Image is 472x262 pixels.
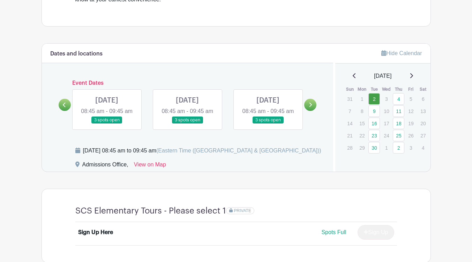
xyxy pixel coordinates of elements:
[393,130,404,141] a: 25
[392,86,405,93] th: Thu
[368,118,380,129] a: 16
[417,106,429,117] p: 13
[405,86,417,93] th: Fri
[417,118,429,129] p: 20
[381,106,392,117] p: 10
[417,93,429,104] p: 6
[82,160,128,172] div: Admissions Office,
[368,130,380,141] a: 23
[380,86,392,93] th: Wed
[71,80,305,87] h6: Event Dates
[50,51,103,57] h6: Dates and locations
[356,106,368,117] p: 8
[356,130,368,141] p: 22
[405,93,417,104] p: 5
[156,148,321,154] span: (Eastern Time ([GEOGRAPHIC_DATA] & [GEOGRAPHIC_DATA]))
[381,118,392,129] p: 17
[344,118,355,129] p: 14
[134,160,166,172] a: View on Map
[368,93,380,105] a: 2
[356,86,368,93] th: Mon
[405,142,417,153] p: 3
[374,72,391,80] span: [DATE]
[321,229,346,235] span: Spots Full
[356,93,368,104] p: 1
[368,86,380,93] th: Tue
[393,105,404,117] a: 11
[417,142,429,153] p: 4
[393,118,404,129] a: 18
[405,106,417,117] p: 12
[78,228,113,237] div: Sign Up Here
[234,208,251,213] span: PRIVATE
[393,93,404,105] a: 4
[344,130,355,141] p: 21
[405,118,417,129] p: 19
[417,86,429,93] th: Sat
[356,142,368,153] p: 29
[344,86,356,93] th: Sun
[393,142,404,154] a: 2
[417,130,429,141] p: 27
[381,93,392,104] p: 3
[381,50,422,56] a: Hide Calendar
[75,206,226,216] h4: SCS Elementary Tours - Please select 1
[356,118,368,129] p: 15
[344,93,355,104] p: 31
[381,142,392,153] p: 1
[405,130,417,141] p: 26
[368,105,380,117] a: 9
[368,142,380,154] a: 30
[381,130,392,141] p: 24
[344,106,355,117] p: 7
[344,142,355,153] p: 28
[83,147,321,155] div: [DATE] 08:45 am to 09:45 am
